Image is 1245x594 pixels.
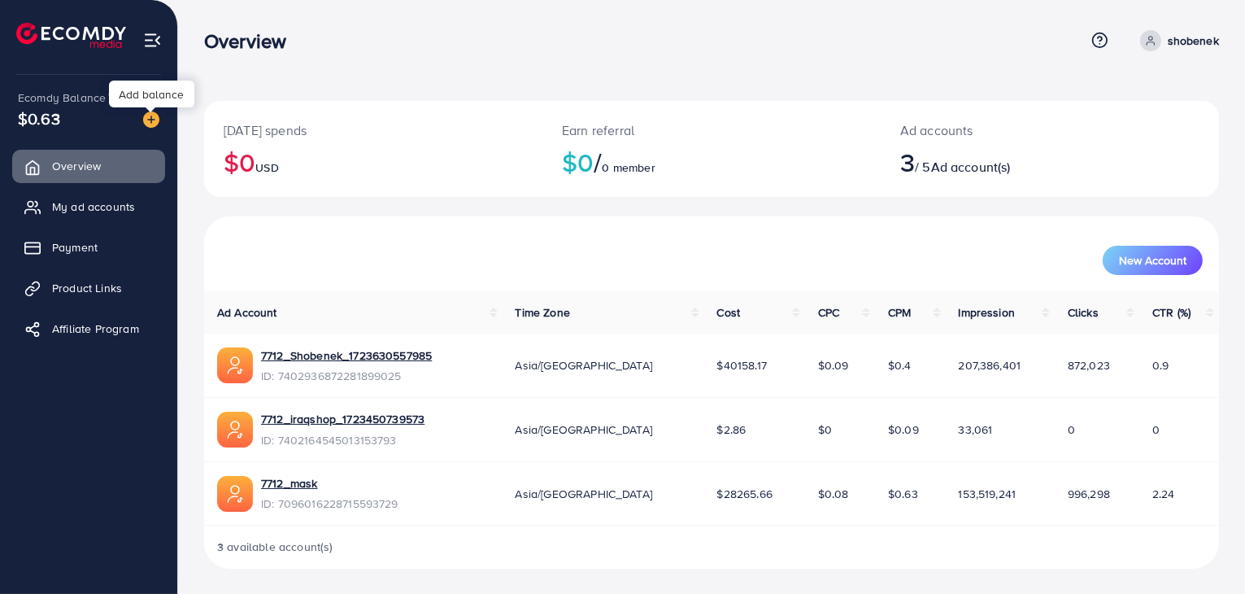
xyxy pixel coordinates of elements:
span: Asia/[GEOGRAPHIC_DATA] [516,421,653,438]
img: ic-ads-acc.e4c84228.svg [217,476,253,512]
span: Time Zone [516,304,570,321]
span: 0 [1152,421,1160,438]
span: 207,386,401 [959,357,1021,373]
span: 0 [1068,421,1075,438]
h2: $0 [224,146,523,177]
span: 33,061 [959,421,993,438]
span: Affiliate Program [52,321,139,337]
a: My ad accounts [12,190,165,223]
span: $0.09 [818,357,849,373]
a: Payment [12,231,165,264]
span: 996,298 [1068,486,1110,502]
a: Overview [12,150,165,182]
a: Product Links [12,272,165,304]
span: CTR (%) [1152,304,1191,321]
span: Asia/[GEOGRAPHIC_DATA] [516,486,653,502]
iframe: Chat [1176,521,1233,582]
span: Product Links [52,280,122,296]
img: ic-ads-acc.e4c84228.svg [217,412,253,448]
p: Ad accounts [900,120,1115,140]
p: [DATE] spends [224,120,523,140]
a: Affiliate Program [12,312,165,345]
span: CPM [888,304,911,321]
span: My ad accounts [52,199,135,215]
button: New Account [1103,246,1203,275]
a: 7712_iraqshop_1723450739573 [261,411,424,427]
span: Ad Account [217,304,277,321]
span: $0.63 [18,107,60,130]
span: 872,023 [1068,357,1110,373]
span: Ecomdy Balance [18,90,106,106]
span: $0.4 [888,357,912,373]
p: shobenek [1168,31,1219,50]
span: Cost [717,304,741,321]
span: Overview [52,158,101,174]
span: $0.08 [818,486,849,502]
span: ID: 7402936872281899025 [261,368,432,384]
span: 3 [900,143,915,181]
span: 0.9 [1152,357,1169,373]
a: shobenek [1134,30,1219,51]
span: $0.63 [888,486,918,502]
span: / [594,143,602,181]
span: Asia/[GEOGRAPHIC_DATA] [516,357,653,373]
span: ID: 7096016228715593729 [261,496,398,512]
span: Payment [52,239,98,256]
span: $0.09 [888,421,919,438]
span: $28265.66 [717,486,773,502]
h3: Overview [204,29,299,53]
span: $2.86 [717,421,747,438]
span: Impression [959,304,1016,321]
span: 3 available account(s) [217,539,333,555]
a: 7712_Shobenek_1723630557985 [261,347,432,364]
span: 0 member [603,159,655,176]
img: ic-ads-acc.e4c84228.svg [217,347,253,383]
p: Earn referral [562,120,861,140]
span: Clicks [1068,304,1099,321]
span: Ad account(s) [931,158,1011,176]
span: ID: 7402164545013153793 [261,432,424,448]
h2: $0 [562,146,861,177]
span: $0 [818,421,832,438]
span: New Account [1119,255,1186,266]
span: 153,519,241 [959,486,1016,502]
img: image [143,111,159,128]
a: 7712_mask [261,475,317,491]
span: CPC [818,304,839,321]
h2: / 5 [900,146,1115,177]
div: Add balance [109,81,194,107]
span: USD [255,159,278,176]
span: 2.24 [1152,486,1175,502]
span: $40158.17 [717,357,767,373]
img: menu [143,31,162,50]
img: logo [16,23,126,48]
